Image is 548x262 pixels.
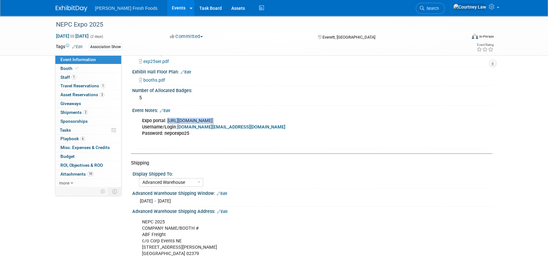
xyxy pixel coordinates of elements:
[60,110,88,115] span: Shipments
[142,131,189,136] b: Password: nepcexpo25
[55,117,121,126] a: Sponsorships
[109,187,121,196] td: Toggle Event Tabs
[55,82,121,90] a: Travel Reservations1
[95,6,158,11] span: [PERSON_NAME] Fresh Foods
[60,128,71,133] span: Tasks
[142,124,285,130] b: Username/Login:
[453,3,486,10] img: Courtney Law
[60,66,80,71] span: Booth
[322,35,375,40] span: Everett, [GEOGRAPHIC_DATA]
[60,101,81,106] span: Giveaways
[429,33,494,42] div: Event Format
[59,180,69,185] span: more
[87,172,94,176] span: 10
[416,3,445,14] a: Search
[97,187,109,196] td: Personalize Event Tab Strip
[60,163,103,168] span: ROI, Objectives & ROO
[55,134,121,143] a: Playbook6
[72,75,76,79] span: 1
[55,64,121,73] a: Booth
[217,191,227,196] a: Edit
[424,6,439,11] span: Search
[60,57,96,62] span: Event Information
[60,83,105,88] span: Travel Reservations
[168,33,205,40] button: Committed
[90,34,103,39] span: (2 days)
[133,169,489,177] div: Display Shipped To:
[55,90,121,99] a: Asset Reservations3
[55,126,121,134] a: Tasks
[177,124,285,130] a: [DOMAIN_NAME][EMAIL_ADDRESS][DOMAIN_NAME]
[55,170,121,178] a: Attachments10
[60,136,85,141] span: Playbook
[54,19,457,30] div: NEPC Expo 2025
[69,34,75,39] span: to
[143,78,165,83] span: booths.pdf
[132,207,492,215] div: Advanced Warehouse Shipping Address:
[160,109,170,113] a: Edit
[138,115,423,146] div: : [URL][DOMAIN_NAME]
[131,160,488,166] div: Shipping
[132,106,492,114] div: Event Notes:
[60,75,76,80] span: Staff
[60,145,110,150] span: Misc. Expenses & Credits
[139,59,169,64] a: exp25ser.pdf
[181,70,191,74] a: Edit
[143,59,169,64] span: exp25ser.pdf
[140,198,171,203] span: [DATE] - [DATE]
[55,179,121,187] a: more
[139,78,165,83] a: booths.pdf
[479,34,494,39] div: In-Person
[55,108,121,117] a: Shipments2
[55,73,121,82] a: Staff1
[72,45,83,49] a: Edit
[55,55,121,64] a: Event Information
[60,154,75,159] span: Budget
[217,209,227,214] a: Edit
[60,172,94,177] span: Attachments
[101,84,105,88] span: 1
[132,189,492,197] div: Advanced Warehouse Shipping Window:
[132,67,492,75] div: Exhibit Hall Floor Plan:
[60,119,88,124] span: Sponsorships
[55,161,121,170] a: ROI, Objectives & ROO
[100,92,104,97] span: 3
[83,110,88,115] span: 2
[137,93,488,103] div: 5
[56,43,83,51] td: Tags
[88,44,123,50] div: Association Show
[55,99,121,108] a: Giveaways
[80,136,85,141] span: 6
[476,43,494,47] div: Event Rating
[56,33,89,39] span: [DATE] [DATE]
[56,5,87,12] img: ExhibitDay
[75,66,78,70] i: Booth reservation complete
[55,143,121,152] a: Misc. Expenses & Credits
[142,118,165,123] b: Expo portal
[472,34,478,39] img: Format-Inperson.png
[55,152,121,161] a: Budget
[138,216,423,260] div: NEPC 2025 COMPANY NAME/BOOTH # ABF Freight c/o Corp Events NE [STREET_ADDRESS][PERSON_NAME] [GEOG...
[60,92,104,97] span: Asset Reservations
[132,86,492,94] div: Number of Allocated Badges:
